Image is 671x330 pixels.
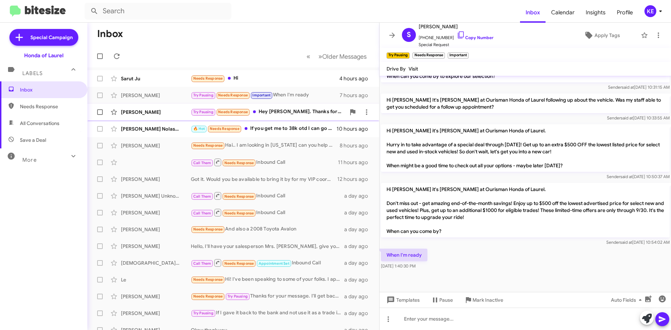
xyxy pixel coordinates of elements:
span: Sender [DATE] 10:33:55 AM [607,115,670,120]
div: Sarut Ju [121,75,191,82]
span: Needs Response [224,261,254,266]
span: Call Them [193,161,211,165]
span: Older Messages [322,53,367,60]
div: Inbound Call [191,158,338,167]
div: a day ago [344,276,374,283]
span: Visit [409,66,418,72]
div: a day ago [344,259,374,266]
a: Special Campaign [9,29,78,46]
span: Save a Deal [20,137,46,144]
div: Honda of Laurel [24,52,64,59]
span: Mark Inactive [472,294,503,306]
div: [PERSON_NAME] [121,243,191,250]
a: Profile [611,2,638,23]
button: Templates [380,294,425,306]
div: Hai.. I am looking in [US_STATE] can you help me out [191,141,340,149]
div: a day ago [344,192,374,199]
a: Copy Number [457,35,493,40]
span: Needs Response [193,277,223,282]
span: « [306,52,310,61]
span: Try Pausing [193,110,214,114]
small: Try Pausing [387,52,410,59]
small: Needs Response [412,52,445,59]
div: [PERSON_NAME] [121,92,191,99]
span: [DATE] 1:40:30 PM [381,263,416,269]
div: 4 hours ago [339,75,374,82]
input: Search [85,3,231,20]
span: said at [620,174,633,179]
span: Drive By [387,66,406,72]
div: [PERSON_NAME] [121,109,191,116]
span: Try Pausing [228,294,248,299]
span: Apply Tags [594,29,620,42]
nav: Page navigation example [303,49,371,64]
span: Needs Response [20,103,79,110]
div: [PERSON_NAME] [121,142,191,149]
span: Try Pausing [193,93,214,97]
div: [PERSON_NAME] [121,209,191,216]
div: Inbound Call [191,191,344,200]
span: Try Pausing [193,311,214,315]
span: Needs Response [193,76,223,81]
div: a day ago [344,293,374,300]
div: And also a 2008 Toyota Avalon [191,225,344,233]
button: Pause [425,294,459,306]
p: When I'm ready [381,249,427,261]
span: Calendar [546,2,580,23]
span: Sender [DATE] 10:50:37 AM [607,174,670,179]
div: When I'm ready [191,91,340,99]
span: said at [622,85,634,90]
div: KE [644,5,656,17]
button: Apply Tags [566,29,637,42]
span: All Conversations [20,120,59,127]
span: Special Request [419,41,493,48]
div: If you get me to 38k otd I can go there tonight [191,125,337,133]
div: Inbound Call [191,208,344,217]
span: Needs Response [224,161,254,165]
span: Needs Response [224,211,254,215]
div: [PERSON_NAME] [121,293,191,300]
div: Hello, I'll have your salesperson Mrs. [PERSON_NAME], give you a call so she can go over details [191,243,344,250]
span: Needs Response [193,143,223,148]
div: 11 hours ago [338,159,374,166]
span: Needs Response [210,126,239,131]
div: [DEMOGRAPHIC_DATA][PERSON_NAME] [121,259,191,266]
a: Inbox [520,2,546,23]
span: Sender [DATE] 10:54:02 AM [606,240,670,245]
p: Hi [PERSON_NAME] it's [PERSON_NAME] at Ourisman Honda of Laurel. Hurry in to take advantage of a ... [381,124,670,172]
a: Insights [580,2,611,23]
span: S [407,29,411,41]
div: Le [121,276,191,283]
div: Thanks for your message. I'll get back to you if I have any questions. [191,292,344,300]
div: a day ago [344,243,374,250]
span: Call Them [193,194,211,199]
div: Hey [PERSON_NAME]. Thanks for the note. Can you give and idea of the trade in value of.a 2019 Hon... [191,108,346,116]
span: said at [621,115,633,120]
div: Got it. Would you be available to bring it by for my VIP coordinator [PERSON_NAME] to take a look... [191,176,337,183]
span: 🔥 Hot [193,126,205,131]
span: Call Them [193,211,211,215]
span: Needs Response [193,227,223,232]
p: Hi [PERSON_NAME] it's [PERSON_NAME] at Ourisman Honda of Laurel. Don't miss out - get amazing end... [381,183,670,237]
div: [PERSON_NAME] Unknown [121,192,191,199]
span: Needs Response [224,194,254,199]
div: Hi [191,74,339,82]
div: [PERSON_NAME] [121,310,191,317]
span: Inbox [20,86,79,93]
div: [PERSON_NAME] [121,226,191,233]
span: Sender [DATE] 10:31:15 AM [608,85,670,90]
span: Labels [22,70,43,76]
small: Important [448,52,469,59]
button: Next [314,49,371,64]
div: [PERSON_NAME] Nolastname121203014 [121,125,191,132]
div: [PERSON_NAME] [121,176,191,183]
span: Templates [385,294,420,306]
span: [PERSON_NAME] [419,22,493,31]
button: KE [638,5,663,17]
div: a day ago [344,310,374,317]
div: 8 hours ago [340,142,374,149]
button: Previous [302,49,315,64]
span: Auto Fields [611,294,644,306]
